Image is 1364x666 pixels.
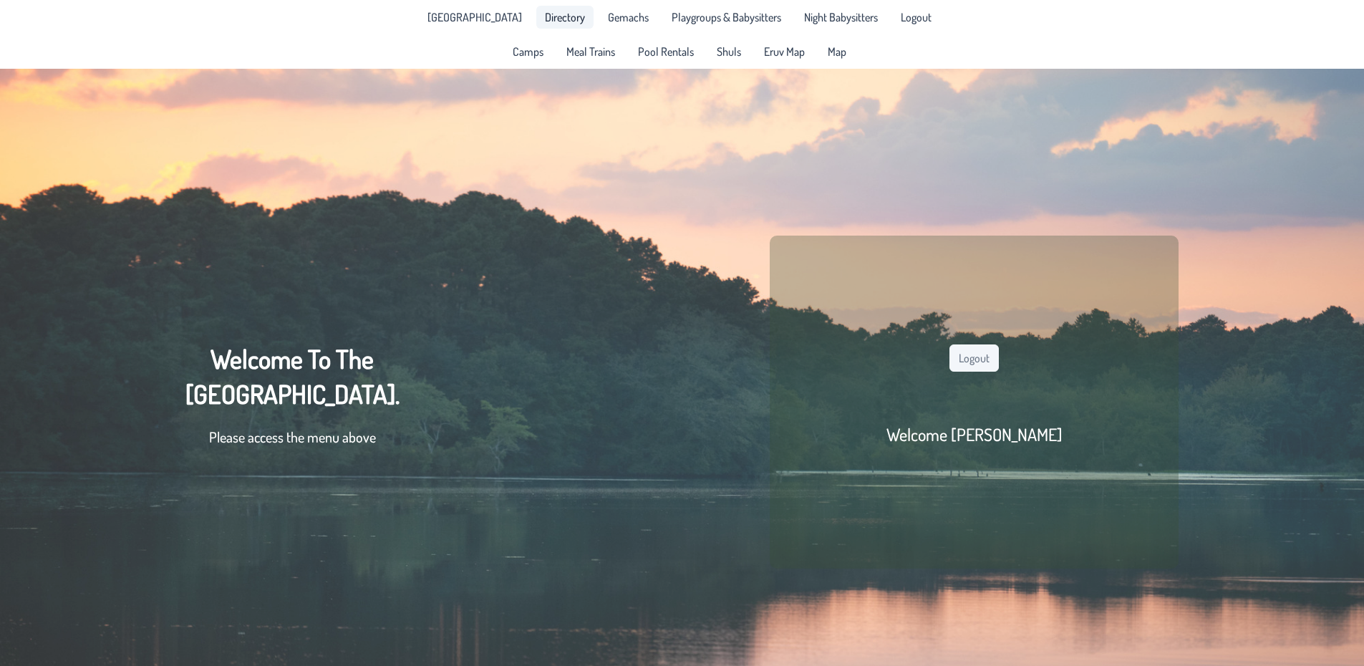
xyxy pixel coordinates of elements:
span: Meal Trains [566,46,615,57]
span: Map [828,46,846,57]
a: Eruv Map [755,40,813,63]
li: Logout [892,6,940,29]
a: Night Babysitters [795,6,886,29]
a: Gemachs [599,6,657,29]
span: Night Babysitters [804,11,878,23]
a: [GEOGRAPHIC_DATA] [419,6,531,29]
div: Welcome To The [GEOGRAPHIC_DATA]. [185,342,400,462]
p: Please access the menu above [185,426,400,448]
a: Map [819,40,855,63]
button: Logout [949,344,999,372]
h2: Welcome [PERSON_NAME] [886,423,1063,445]
a: Meal Trains [558,40,624,63]
a: Shuls [708,40,750,63]
a: Directory [536,6,594,29]
span: Directory [545,11,585,23]
a: Playgroups & Babysitters [663,6,790,29]
a: Camps [504,40,552,63]
span: Camps [513,46,543,57]
span: Pool Rentals [638,46,694,57]
span: Shuls [717,46,741,57]
span: Gemachs [608,11,649,23]
span: Logout [901,11,932,23]
span: Playgroups & Babysitters [672,11,781,23]
li: Pine Lake Park [419,6,531,29]
span: Eruv Map [764,46,805,57]
span: [GEOGRAPHIC_DATA] [427,11,522,23]
a: Pool Rentals [629,40,702,63]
